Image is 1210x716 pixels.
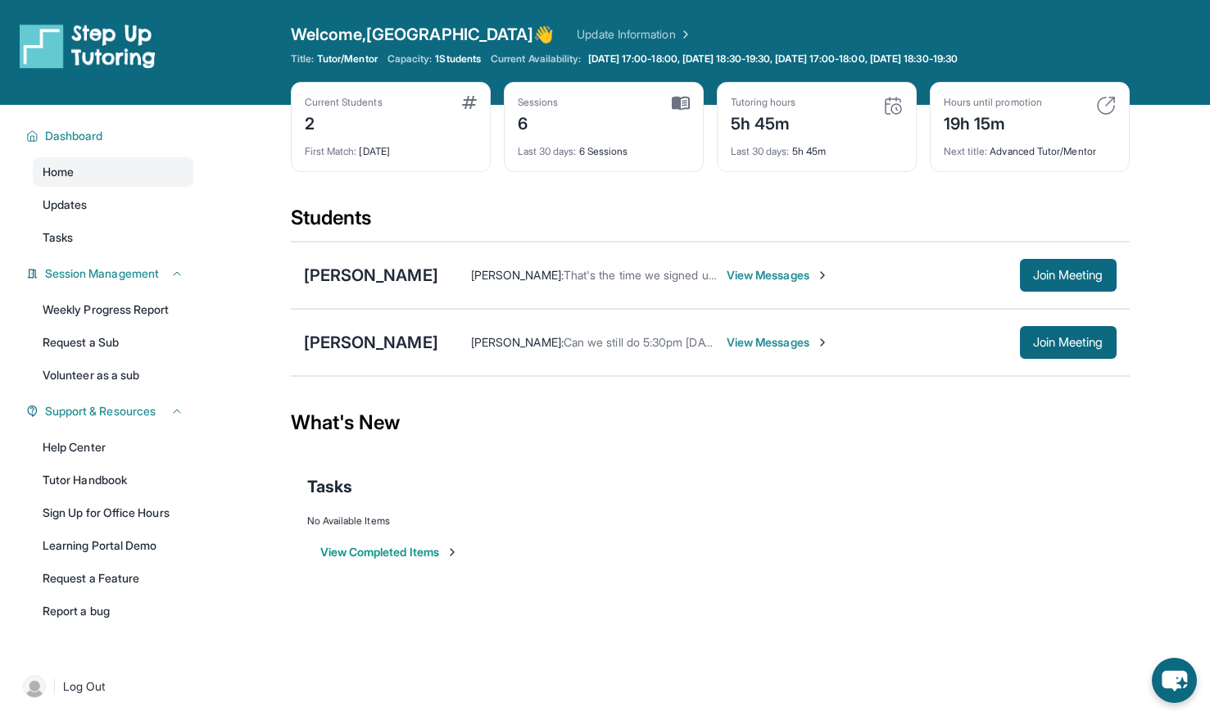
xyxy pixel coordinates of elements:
[518,145,577,157] span: Last 30 days :
[731,96,796,109] div: Tutoring hours
[944,96,1042,109] div: Hours until promotion
[731,135,903,158] div: 5h 45m
[33,295,193,324] a: Weekly Progress Report
[1020,326,1117,359] button: Join Meeting
[33,223,193,252] a: Tasks
[305,109,383,135] div: 2
[816,336,829,349] img: Chevron-Right
[320,544,459,560] button: View Completed Items
[291,52,314,66] span: Title:
[39,265,184,282] button: Session Management
[291,205,1130,241] div: Students
[731,109,796,135] div: 5h 45m
[33,465,193,495] a: Tutor Handbook
[52,677,57,696] span: |
[305,145,357,157] span: First Match :
[33,531,193,560] a: Learning Portal Demo
[491,52,581,66] span: Current Availability:
[585,52,961,66] a: [DATE] 17:00-18:00, [DATE] 18:30-19:30, [DATE] 17:00-18:00, [DATE] 18:30-19:30
[387,52,433,66] span: Capacity:
[672,96,690,111] img: card
[33,360,193,390] a: Volunteer as a sub
[304,331,438,354] div: [PERSON_NAME]
[471,335,564,349] span: [PERSON_NAME] :
[564,268,734,282] span: That's the time we signed up for.
[1033,338,1104,347] span: Join Meeting
[676,26,692,43] img: Chevron Right
[45,128,103,144] span: Dashboard
[33,564,193,593] a: Request a Feature
[43,164,74,180] span: Home
[23,675,46,698] img: user-img
[63,678,106,695] span: Log Out
[33,157,193,187] a: Home
[1020,259,1117,292] button: Join Meeting
[518,96,559,109] div: Sessions
[816,269,829,282] img: Chevron-Right
[307,475,352,498] span: Tasks
[564,335,854,349] span: Can we still do 5:30pm [DATE]? We can also do 6:00pm
[944,145,988,157] span: Next title :
[1152,658,1197,703] button: chat-button
[518,135,690,158] div: 6 Sessions
[462,96,477,109] img: card
[45,403,156,419] span: Support & Resources
[518,109,559,135] div: 6
[307,514,1113,528] div: No Available Items
[305,135,477,158] div: [DATE]
[435,52,481,66] span: 1 Students
[944,135,1116,158] div: Advanced Tutor/Mentor
[45,265,159,282] span: Session Management
[43,229,73,246] span: Tasks
[731,145,790,157] span: Last 30 days :
[317,52,378,66] span: Tutor/Mentor
[33,498,193,528] a: Sign Up for Office Hours
[16,668,193,705] a: |Log Out
[471,268,564,282] span: [PERSON_NAME] :
[588,52,958,66] span: [DATE] 17:00-18:00, [DATE] 18:30-19:30, [DATE] 17:00-18:00, [DATE] 18:30-19:30
[43,197,88,213] span: Updates
[33,328,193,357] a: Request a Sub
[1096,96,1116,116] img: card
[39,128,184,144] button: Dashboard
[727,334,829,351] span: View Messages
[33,596,193,626] a: Report a bug
[944,109,1042,135] div: 19h 15m
[304,264,438,287] div: [PERSON_NAME]
[39,403,184,419] button: Support & Resources
[727,267,829,283] span: View Messages
[291,23,555,46] span: Welcome, [GEOGRAPHIC_DATA] 👋
[33,433,193,462] a: Help Center
[291,387,1130,459] div: What's New
[577,26,691,43] a: Update Information
[1033,270,1104,280] span: Join Meeting
[883,96,903,116] img: card
[305,96,383,109] div: Current Students
[20,23,156,69] img: logo
[33,190,193,220] a: Updates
